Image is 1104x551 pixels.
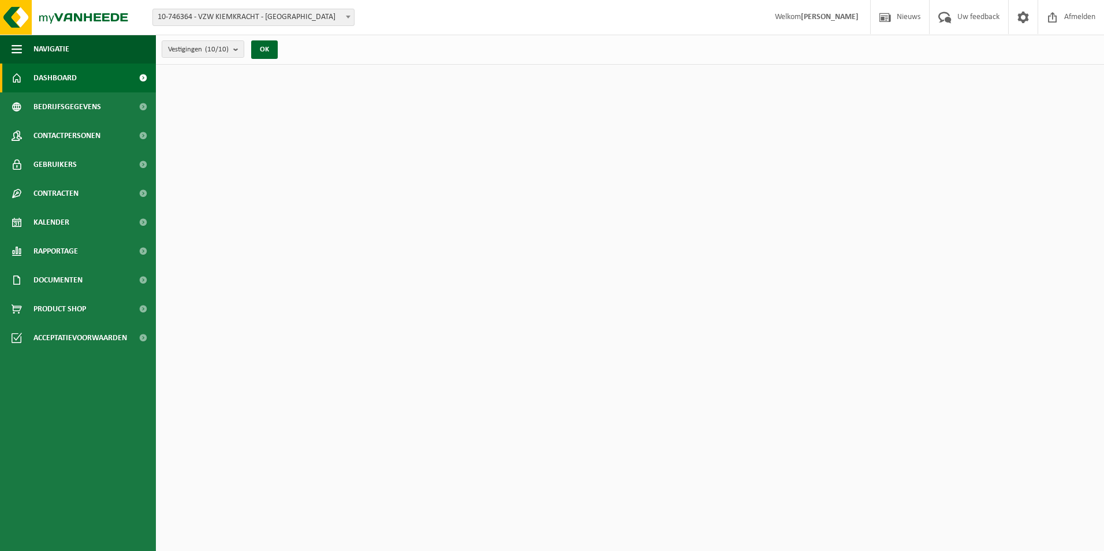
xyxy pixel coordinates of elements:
[162,40,244,58] button: Vestigingen(10/10)
[33,121,100,150] span: Contactpersonen
[251,40,278,59] button: OK
[33,266,83,295] span: Documenten
[168,41,229,58] span: Vestigingen
[33,64,77,92] span: Dashboard
[33,150,77,179] span: Gebruikers
[33,208,69,237] span: Kalender
[205,46,229,53] count: (10/10)
[33,295,86,323] span: Product Shop
[152,9,355,26] span: 10-746364 - VZW KIEMKRACHT - HAMME
[153,9,354,25] span: 10-746364 - VZW KIEMKRACHT - HAMME
[33,237,78,266] span: Rapportage
[33,92,101,121] span: Bedrijfsgegevens
[33,179,79,208] span: Contracten
[33,35,69,64] span: Navigatie
[33,323,127,352] span: Acceptatievoorwaarden
[801,13,859,21] strong: [PERSON_NAME]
